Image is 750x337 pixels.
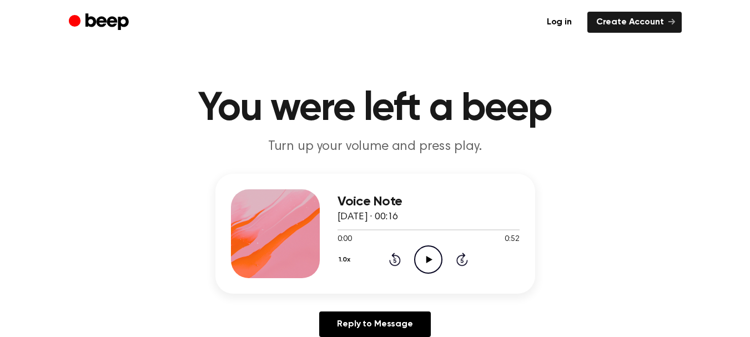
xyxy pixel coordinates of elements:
p: Turn up your volume and press play. [162,138,588,156]
span: [DATE] · 00:16 [338,212,399,222]
a: Beep [69,12,132,33]
a: Reply to Message [319,311,430,337]
span: 0:52 [505,234,519,245]
span: 0:00 [338,234,352,245]
button: 1.0x [338,250,355,269]
a: Log in [538,12,581,33]
a: Create Account [587,12,682,33]
h1: You were left a beep [91,89,660,129]
h3: Voice Note [338,194,520,209]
